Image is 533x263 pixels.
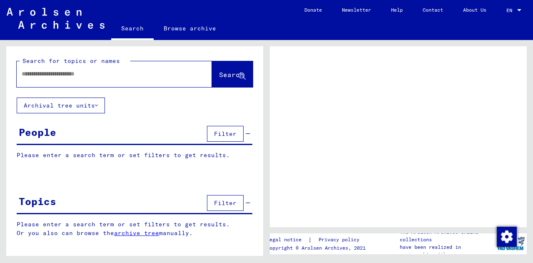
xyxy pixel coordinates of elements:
p: Copyright © Arolsen Archives, 2021 [266,244,369,252]
p: Please enter a search term or set filters to get results. [17,151,252,160]
img: Arolsen_neg.svg [7,8,105,29]
p: Please enter a search term or set filters to get results. Or you also can browse the manually. [17,220,253,238]
div: Topics [19,194,56,209]
img: Change consent [497,227,517,247]
a: Search [111,18,154,40]
span: Filter [214,199,237,207]
img: yv_logo.png [495,233,526,254]
button: Filter [207,195,244,211]
p: The Arolsen Archives online collections [400,228,495,243]
span: EN [506,8,516,13]
a: Browse archive [154,18,226,38]
div: | [266,235,369,244]
button: Archival tree units [17,98,105,113]
a: Privacy policy [312,235,369,244]
a: Legal notice [266,235,308,244]
button: Filter [207,126,244,142]
span: Search [219,70,244,79]
button: Search [212,61,253,87]
span: Filter [214,130,237,138]
div: Change consent [496,226,516,246]
mat-label: Search for topics or names [22,57,120,65]
p: have been realized in partnership with [400,243,495,258]
a: archive tree [114,229,159,237]
div: People [19,125,56,140]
